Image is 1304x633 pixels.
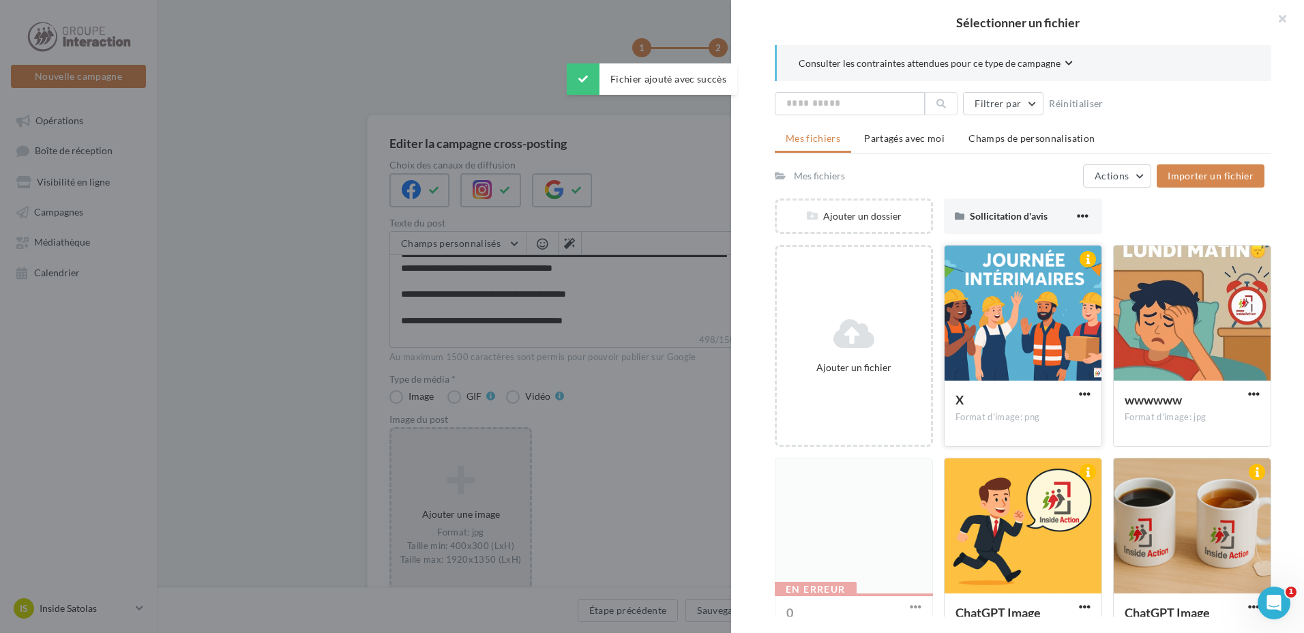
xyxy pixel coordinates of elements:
span: Consulter les contraintes attendues pour ce type de campagne [799,57,1061,70]
span: Partagés avec moi [864,132,945,144]
div: Ajouter un fichier [782,361,925,374]
span: wwwwww [1125,392,1182,407]
span: Mes fichiers [786,132,840,144]
div: Fichier ajouté avec succès [567,63,737,95]
span: Sollicitation d'avis [970,210,1048,222]
span: X [955,392,964,407]
button: Importer un fichier [1157,164,1264,188]
button: Actions [1083,164,1151,188]
button: Réinitialiser [1043,95,1109,112]
div: Format d'image: jpg [1125,411,1260,424]
div: Format d'image: png [955,411,1091,424]
span: Actions [1095,170,1129,181]
button: Consulter les contraintes attendues pour ce type de campagne [799,56,1073,73]
div: Ajouter un dossier [777,209,931,223]
h2: Sélectionner un fichier [753,16,1282,29]
span: Importer un fichier [1168,170,1254,181]
iframe: Intercom live chat [1258,587,1290,619]
div: Mes fichiers [794,169,845,183]
span: 1 [1286,587,1296,598]
button: Filtrer par [963,92,1043,115]
span: Champs de personnalisation [968,132,1095,144]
